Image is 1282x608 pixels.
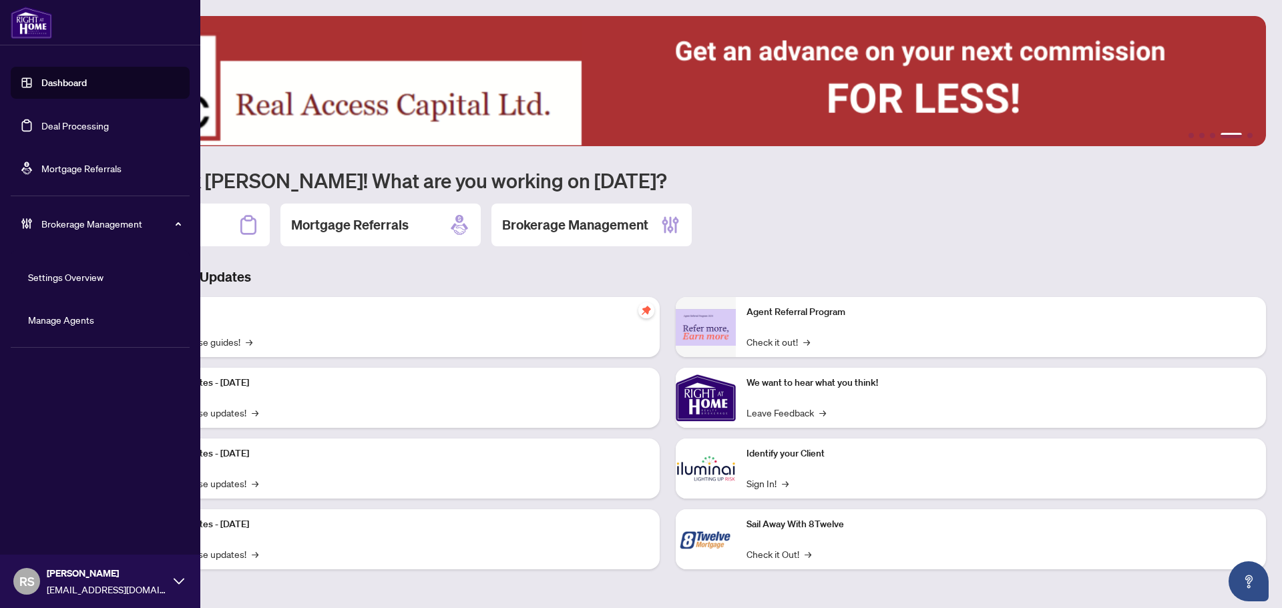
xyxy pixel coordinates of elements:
p: Platform Updates - [DATE] [140,517,649,532]
span: Brokerage Management [41,216,180,231]
img: logo [11,7,52,39]
a: Check it out!→ [746,334,810,349]
span: → [782,476,789,491]
img: Agent Referral Program [676,309,736,346]
a: Mortgage Referrals [41,162,122,174]
button: 5 [1247,133,1253,138]
span: → [803,334,810,349]
span: → [805,547,811,561]
button: Open asap [1229,561,1269,601]
button: 2 [1199,133,1205,138]
button: 4 [1221,133,1242,138]
button: 3 [1210,133,1215,138]
button: 1 [1189,133,1194,138]
p: We want to hear what you think! [746,376,1255,390]
p: Agent Referral Program [746,305,1255,320]
span: → [252,405,258,420]
a: Check it Out!→ [746,547,811,561]
span: → [252,547,258,561]
h2: Brokerage Management [502,216,648,234]
a: Leave Feedback→ [746,405,826,420]
a: Deal Processing [41,119,109,131]
p: Platform Updates - [DATE] [140,446,649,461]
span: RS [19,572,35,591]
img: We want to hear what you think! [676,368,736,428]
a: Settings Overview [28,271,103,283]
span: pushpin [638,302,654,318]
img: Identify your Client [676,438,736,499]
img: Sail Away With 8Twelve [676,509,736,569]
span: → [246,334,252,349]
span: [PERSON_NAME] [47,566,167,581]
p: Self-Help [140,305,649,320]
img: Slide 3 [69,16,1266,146]
span: → [252,476,258,491]
p: Sail Away With 8Twelve [746,517,1255,532]
span: → [819,405,826,420]
h3: Brokerage & Industry Updates [69,268,1266,286]
p: Platform Updates - [DATE] [140,376,649,390]
a: Sign In!→ [746,476,789,491]
h1: Welcome back [PERSON_NAME]! What are you working on [DATE]? [69,168,1266,193]
span: [EMAIL_ADDRESS][DOMAIN_NAME] [47,582,167,597]
a: Manage Agents [28,314,94,326]
p: Identify your Client [746,446,1255,461]
a: Dashboard [41,77,87,89]
h2: Mortgage Referrals [291,216,409,234]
